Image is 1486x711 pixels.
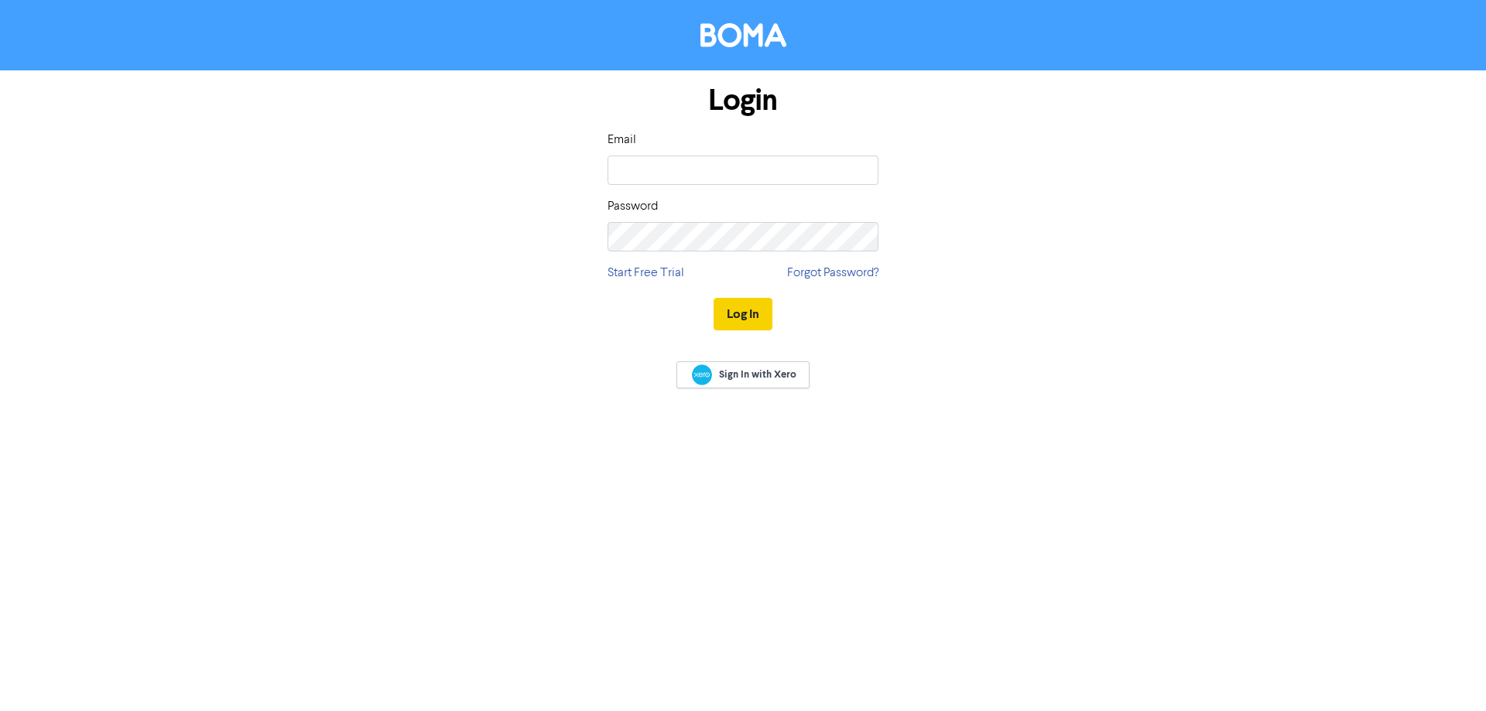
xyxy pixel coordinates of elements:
[700,23,786,47] img: BOMA Logo
[608,131,636,149] label: Email
[787,264,878,282] a: Forgot Password?
[608,197,658,216] label: Password
[608,83,878,118] h1: Login
[608,264,684,282] a: Start Free Trial
[1409,637,1486,711] iframe: Chat Widget
[714,298,772,330] button: Log In
[719,367,796,381] span: Sign In with Xero
[692,364,712,385] img: Xero logo
[676,361,810,388] a: Sign In with Xero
